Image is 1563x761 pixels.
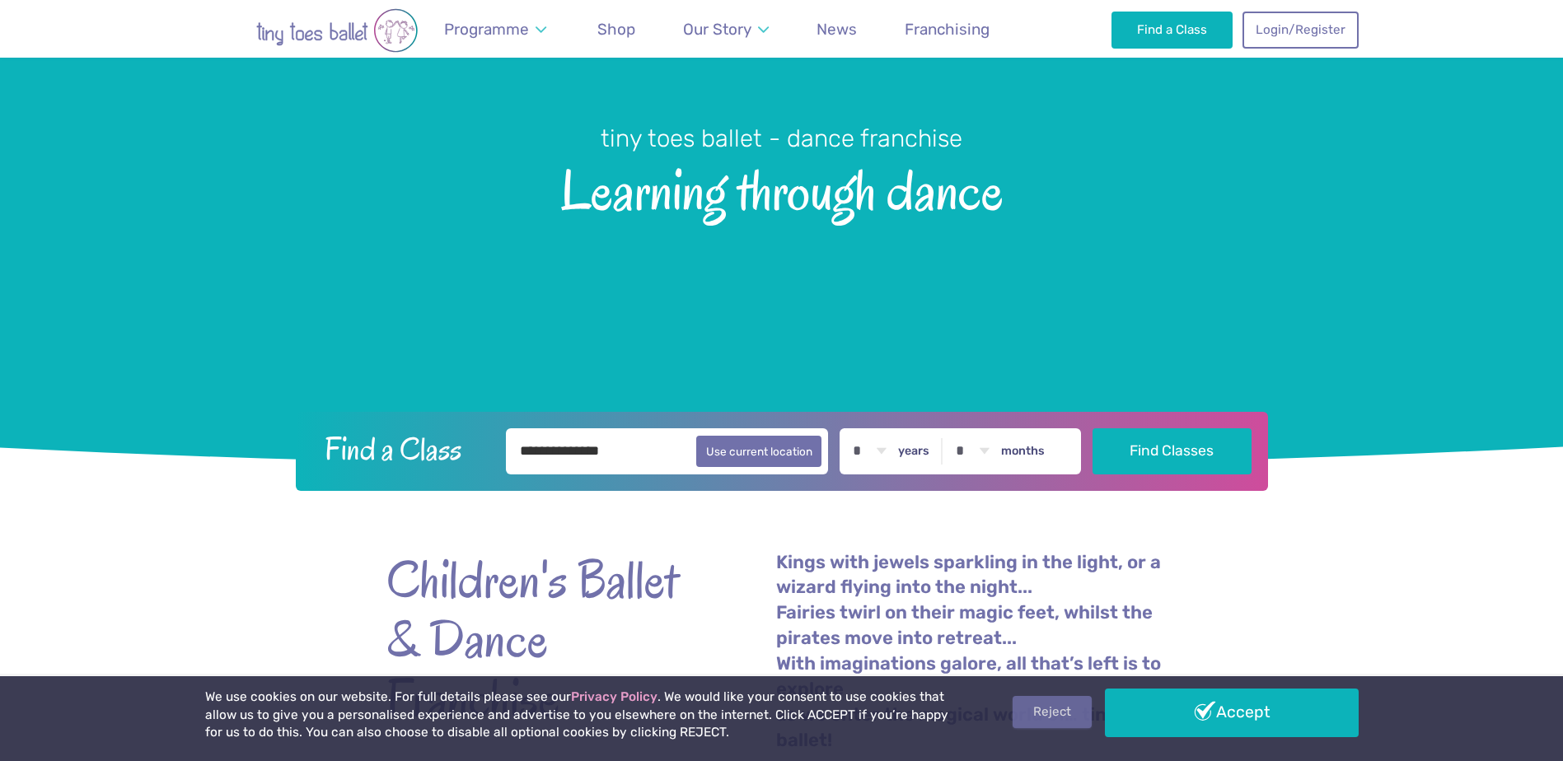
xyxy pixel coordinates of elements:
[311,428,494,469] h2: Find a Class
[1093,428,1252,474] button: Find Classes
[905,20,990,39] span: Franchising
[437,10,555,49] a: Programme
[817,20,857,39] span: News
[675,10,776,49] a: Our Story
[590,10,643,49] a: Shop
[1242,12,1358,48] a: Login/Register
[1001,444,1045,459] label: months
[444,20,529,39] span: Programme
[683,20,751,39] span: Our Story
[205,8,469,53] img: tiny toes ballet
[1013,696,1092,727] a: Reject
[386,550,683,728] strong: Children's Ballet & Dance Franchise
[696,436,822,467] button: Use current location
[29,155,1534,222] span: Learning through dance
[898,444,929,459] label: years
[1111,12,1233,48] a: Find a Class
[205,689,955,742] p: We use cookies on our website. For full details please see our . We would like your consent to us...
[776,550,1177,754] p: Kings with jewels sparkling in the light, or a wizard flying into the night... Fairies twirl on t...
[571,689,657,704] a: Privacy Policy
[809,10,865,49] a: News
[897,10,998,49] a: Franchising
[601,124,962,152] small: tiny toes ballet - dance franchise
[597,20,635,39] span: Shop
[1105,689,1359,736] a: Accept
